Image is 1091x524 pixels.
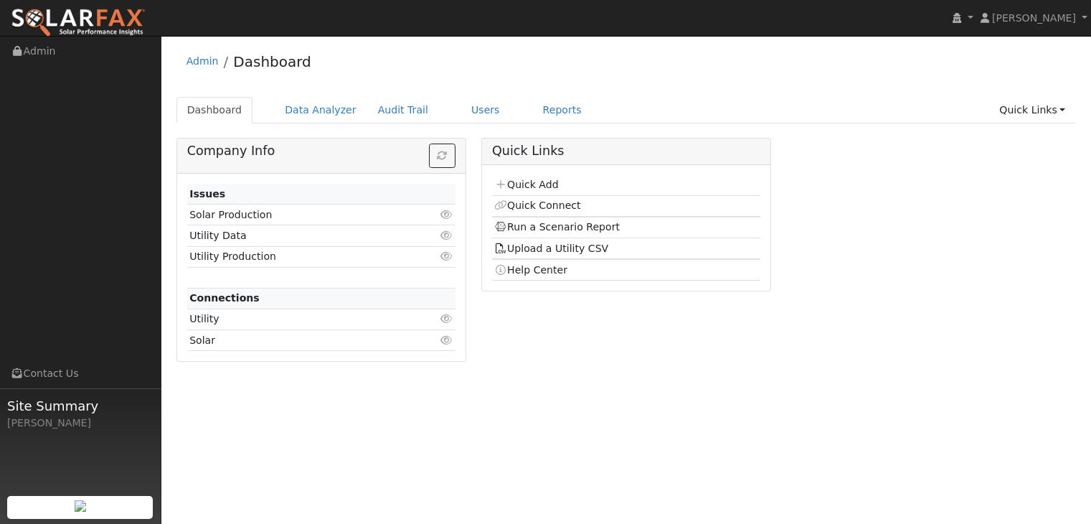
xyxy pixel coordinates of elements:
td: Solar [187,330,412,351]
a: Dashboard [233,53,311,70]
td: Utility [187,309,412,329]
td: Utility Production [187,246,412,267]
div: [PERSON_NAME] [7,416,154,431]
strong: Issues [189,188,225,200]
a: Reports [532,97,592,123]
i: Click to view [440,314,453,324]
strong: Connections [189,292,260,304]
a: Data Analyzer [274,97,367,123]
a: Users [461,97,511,123]
a: Admin [186,55,219,67]
a: Help Center [494,264,567,276]
i: Click to view [440,210,453,220]
h5: Quick Links [492,144,760,159]
a: Run a Scenario Report [494,221,620,233]
a: Audit Trail [367,97,439,123]
a: Quick Connect [494,200,580,211]
i: Click to view [440,335,453,345]
a: Upload a Utility CSV [494,243,608,254]
i: Click to view [440,251,453,261]
h5: Company Info [187,144,455,159]
a: Quick Links [988,97,1076,123]
td: Solar Production [187,205,412,225]
a: Quick Add [494,179,558,190]
img: retrieve [75,500,86,512]
span: [PERSON_NAME] [992,12,1076,24]
a: Dashboard [176,97,253,123]
img: SolarFax [11,8,146,38]
span: Site Summary [7,396,154,416]
td: Utility Data [187,225,412,246]
i: Click to view [440,230,453,240]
